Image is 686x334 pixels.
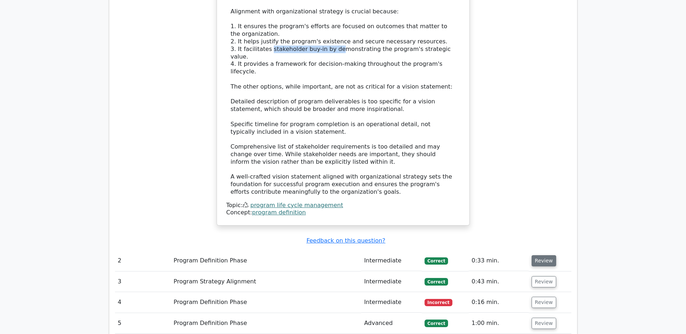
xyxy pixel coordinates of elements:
[115,292,171,313] td: 4
[226,209,460,217] div: Concept:
[252,209,306,216] a: program definition
[250,202,343,209] a: program life cycle management
[532,297,556,308] button: Review
[532,276,556,287] button: Review
[361,250,422,271] td: Intermediate
[532,318,556,329] button: Review
[425,278,448,285] span: Correct
[306,237,385,244] a: Feedback on this question?
[171,250,361,271] td: Program Definition Phase
[171,292,361,313] td: Program Definition Phase
[171,313,361,334] td: Program Definition Phase
[115,313,171,334] td: 5
[532,255,556,266] button: Review
[361,313,422,334] td: Advanced
[226,202,460,209] div: Topic:
[115,271,171,292] td: 3
[425,299,452,306] span: Incorrect
[469,292,529,313] td: 0:16 min.
[361,271,422,292] td: Intermediate
[361,292,422,313] td: Intermediate
[469,271,529,292] td: 0:43 min.
[469,250,529,271] td: 0:33 min.
[425,257,448,265] span: Correct
[171,271,361,292] td: Program Strategy Alignment
[469,313,529,334] td: 1:00 min.
[425,320,448,327] span: Correct
[115,250,171,271] td: 2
